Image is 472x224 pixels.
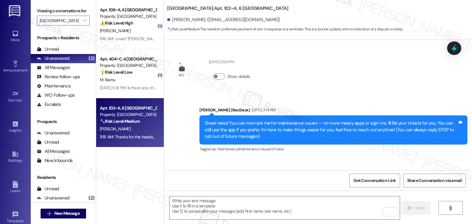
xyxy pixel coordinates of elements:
[100,134,347,140] div: 11:18 AM: Thanks for the heads-up, [PERSON_NAME]! I appreciate the update. Let us know if there's...
[37,64,70,71] div: All Messages
[37,92,75,98] div: WO Follow-ups
[100,118,140,124] strong: 🔧 Risk Level: Medium
[100,62,157,69] div: Property: [GEOGRAPHIC_DATA]
[24,218,25,222] span: •
[3,179,28,196] a: Leads
[100,28,131,33] span: [PERSON_NAME]
[100,126,131,132] span: [PERSON_NAME]
[37,55,69,62] div: Unanswered
[40,16,80,25] input: All communities
[100,85,306,91] div: [DATE] 5:14 PM: Is there any chance that I can request a white light bulb to be installed in my r...
[3,89,28,105] a: Site Visit •
[31,118,96,125] div: Prospects
[167,26,403,33] span: : The resident confirmed payment of rent in response to a reminder. This is a routine update, wit...
[167,17,280,23] div: [PERSON_NAME]. ([EMAIL_ADDRESS][DOMAIN_NAME])
[167,5,288,12] b: [GEOGRAPHIC_DATA]: Apt. 102~A, 6 [GEOGRAPHIC_DATA]
[37,157,73,164] div: New Inbounds
[179,72,184,79] div: WO
[273,146,284,152] span: Praise
[37,83,71,89] div: Maintenance
[217,146,238,152] span: Maintenance ,
[100,7,157,13] div: Apt. 108~A, 6 [GEOGRAPHIC_DATA]
[37,130,69,136] div: Unanswered
[9,5,22,17] img: ResiDesk Logo
[401,201,431,215] button: Send
[170,196,400,219] textarea: To enrich screen reader interactions, please activate Accessibility in Grammarly extension settings
[41,209,86,218] button: New Message
[100,20,133,26] strong: ⚠️ Risk Level: High
[37,148,70,155] div: All Messages
[415,205,424,211] span: Send
[87,54,96,63] div: (2)
[349,174,400,187] button: Get Conversation Link
[37,101,61,108] div: Escalate
[37,139,59,145] div: Unread
[87,193,96,203] div: (2)
[54,210,80,217] span: New Message
[403,174,466,187] button: Share Conversation via email
[83,18,86,23] i: 
[238,146,273,152] span: Maintenance request ,
[37,74,80,80] div: Review follow-ups
[199,107,467,115] div: [PERSON_NAME] (ResiDesk)
[31,35,96,41] div: Prospects + Residents
[37,46,59,52] div: Unread
[47,211,52,216] i: 
[207,59,234,65] div: [DATE] 5:56 PM
[167,27,200,32] strong: 🔧 Risk Level: Medium
[100,105,157,111] div: Apt. 102~A, 6 [GEOGRAPHIC_DATA]
[31,174,96,181] div: Residents
[407,177,462,184] span: Share Conversation via email
[21,127,22,132] span: •
[227,73,250,80] label: Show details
[22,97,23,102] span: •
[100,13,157,20] div: Property: [GEOGRAPHIC_DATA]
[3,28,28,45] a: Inbox
[205,120,458,140] div: Great news! You can now text me for maintenance issues — no more messy apps or sign-ins. I'll fil...
[353,177,396,184] span: Get Conversation Link
[3,149,28,165] a: Buildings
[37,6,90,16] label: Viewing conversations for
[448,206,453,210] i: 
[250,107,275,113] div: [DATE] 3:14 PM
[100,77,115,83] span: M. Ramu
[27,67,28,71] span: •
[100,69,132,75] strong: 💡 Risk Level: Low
[199,145,467,153] div: Tagged as:
[37,195,69,201] div: Unanswered
[100,111,157,118] div: Property: [GEOGRAPHIC_DATA]
[100,56,157,62] div: Apt. 404~C, 4 [GEOGRAPHIC_DATA]
[3,119,28,135] a: Insights •
[408,206,412,210] i: 
[37,186,59,192] div: Unread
